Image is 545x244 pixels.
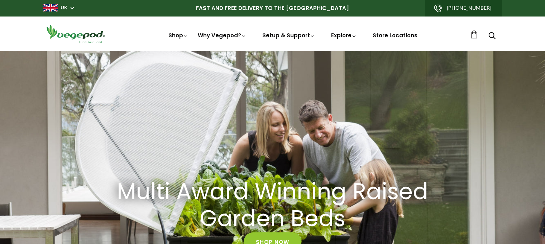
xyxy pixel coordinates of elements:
[168,32,188,39] a: Shop
[331,32,357,39] a: Explore
[373,32,417,39] a: Store Locations
[262,32,315,39] a: Setup & Support
[198,32,247,39] a: Why Vegepod?
[111,178,434,232] h2: Multi Award Winning Raised Garden Beds
[43,24,108,44] img: Vegepod
[43,4,58,11] img: gb_large.png
[61,4,67,11] a: UK
[488,33,496,40] a: Search
[102,178,443,232] a: Multi Award Winning Raised Garden Beds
